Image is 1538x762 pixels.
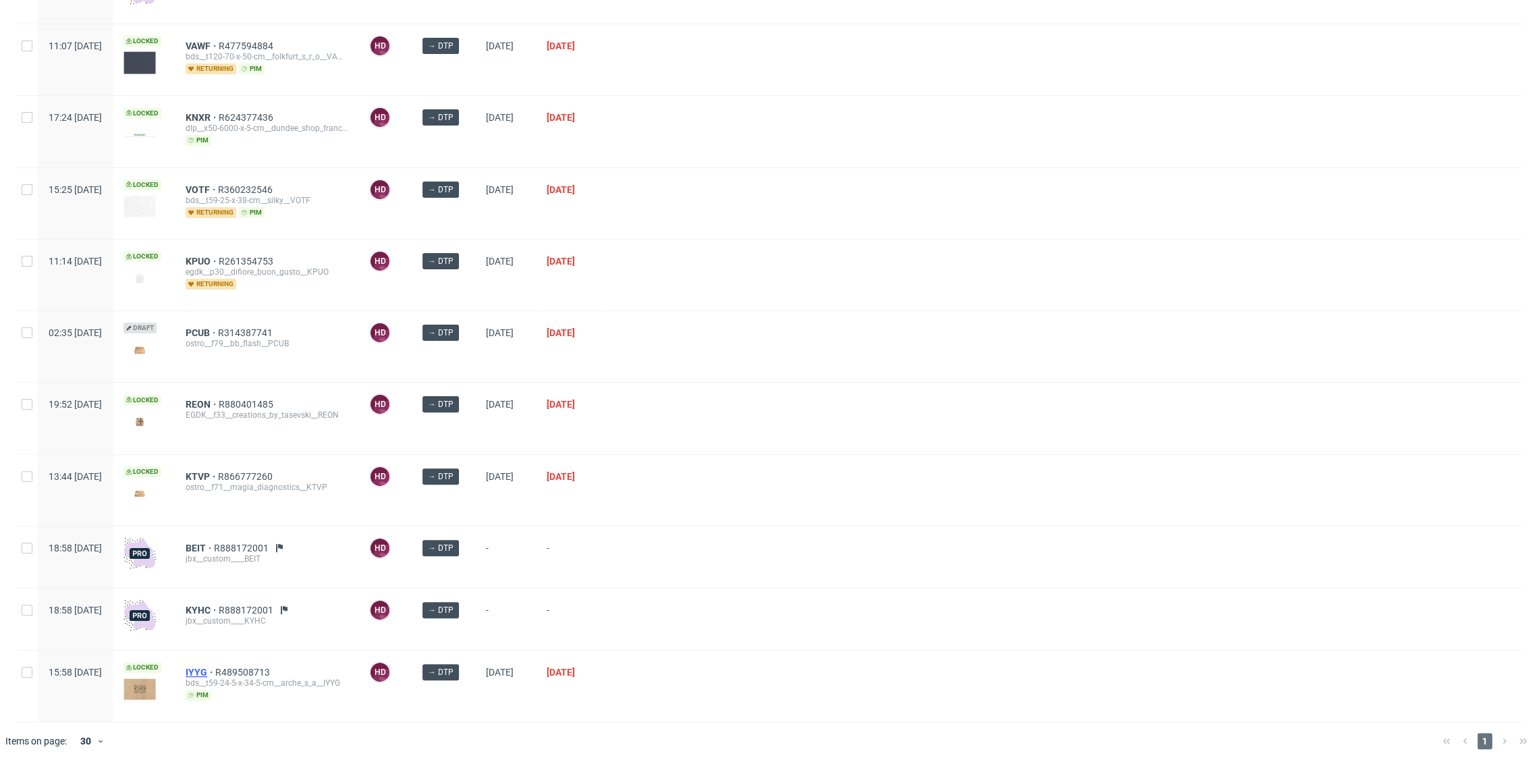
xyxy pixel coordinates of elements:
a: R314387741 [218,327,275,338]
img: version_two_editor_design [123,341,156,359]
span: [DATE] [486,399,514,410]
span: Locked [123,466,161,477]
span: [DATE] [547,327,575,338]
img: version_two_editor_design.png [123,196,156,217]
span: 18:58 [DATE] [49,543,102,553]
a: R888172001 [214,543,271,553]
span: [DATE] [486,184,514,195]
span: - [486,543,525,572]
span: [DATE] [547,471,575,482]
img: version_two_editor_design [123,132,156,137]
span: Locked [123,108,161,119]
figcaption: HD [370,36,389,55]
span: → DTP [428,184,454,196]
span: Items on page: [5,734,67,748]
span: → DTP [428,604,454,616]
img: version_two_editor_design.png [123,412,156,431]
img: version_two_editor_design [123,51,156,74]
figcaption: HD [370,108,389,127]
span: 19:52 [DATE] [49,399,102,410]
a: KTVP [186,471,218,482]
span: R489508713 [215,667,273,678]
figcaption: HD [370,252,389,271]
div: bds__t59-25-x-38-cm__silky__VOTF [186,195,348,206]
span: Locked [123,395,161,406]
span: [DATE] [547,112,575,123]
span: returning [186,207,236,218]
a: PCUB [186,327,218,338]
a: R624377436 [219,112,276,123]
div: EGDK__f33__creations_by_tasevski__REON [186,410,348,420]
span: → DTP [428,255,454,267]
span: 15:25 [DATE] [49,184,102,195]
div: jbx__custom____KYHC [186,616,348,626]
a: KNXR [186,112,219,123]
img: version_two_editor_design [123,485,156,503]
div: ostro__f79__bb_flash__PCUB [186,338,348,349]
span: 15:58 [DATE] [49,667,102,678]
span: [DATE] [486,112,514,123]
span: pim [186,135,211,146]
a: KPUO [186,256,219,267]
a: BEIT [186,543,214,553]
span: [DATE] [547,184,575,195]
a: KYHC [186,605,219,616]
span: [DATE] [486,471,514,482]
span: 18:58 [DATE] [49,605,102,616]
span: R880401485 [219,399,276,410]
span: → DTP [428,666,454,678]
div: ostro__f71__magia_diagnostics__KTVP [186,482,348,493]
a: R261354753 [219,256,276,267]
span: → DTP [428,470,454,483]
span: [DATE] [547,40,575,51]
a: R888172001 [219,605,276,616]
img: pro-icon.017ec5509f39f3e742e3.png [123,599,156,632]
span: [DATE] [486,256,514,267]
span: 02:35 [DATE] [49,327,102,338]
span: [DATE] [547,667,575,678]
span: → DTP [428,542,454,554]
span: - [547,543,595,572]
div: 30 [72,732,97,751]
figcaption: HD [370,663,389,682]
a: REON [186,399,219,410]
a: R866777260 [218,471,275,482]
img: version_two_editor_design [123,678,156,700]
span: [DATE] [547,256,575,267]
span: pim [186,690,211,701]
span: 11:14 [DATE] [49,256,102,267]
span: [DATE] [486,40,514,51]
figcaption: HD [370,539,389,557]
span: → DTP [428,398,454,410]
figcaption: HD [370,395,389,414]
div: bds__t120-70-x-50-cm__folkfurt_s_r_o__VAWF [186,51,348,62]
span: - [486,605,525,634]
span: Draft [123,323,157,333]
span: Locked [123,180,161,190]
a: R477594884 [219,40,276,51]
span: - [547,605,595,634]
span: 1 [1477,733,1492,749]
a: R360232546 [218,184,275,195]
span: → DTP [428,111,454,124]
a: IYYG [186,667,215,678]
span: returning [186,279,236,290]
a: VOTF [186,184,218,195]
span: Locked [123,662,161,673]
span: → DTP [428,40,454,52]
figcaption: HD [370,323,389,342]
figcaption: HD [370,180,389,199]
